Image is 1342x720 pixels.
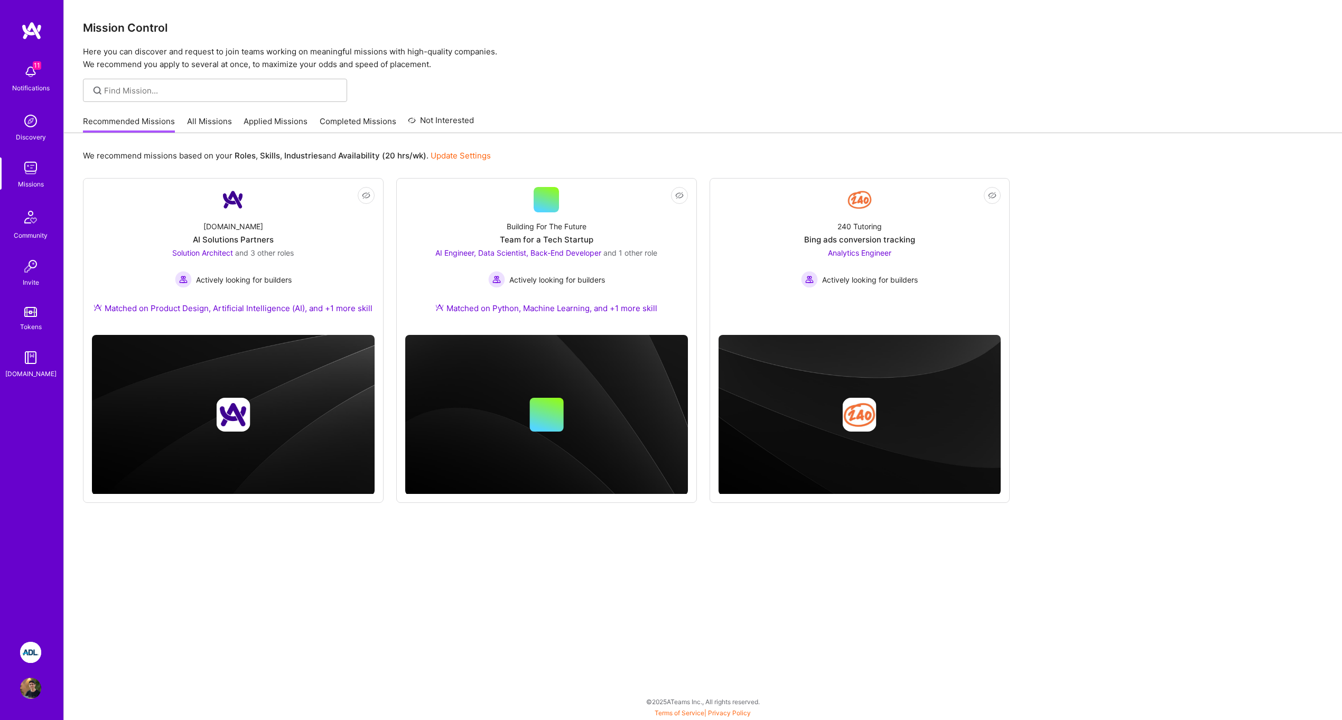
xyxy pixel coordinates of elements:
i: icon EyeClosed [988,191,996,200]
span: AI Engineer, Data Scientist, Back-End Developer [435,248,601,257]
input: Find Mission... [104,85,339,96]
a: User Avatar [17,678,44,699]
div: Matched on Python, Machine Learning, and +1 more skill [435,303,657,314]
img: discovery [20,110,41,132]
img: tokens [24,307,37,317]
img: cover [405,335,688,494]
a: Company Logo240 TutoringBing ads conversion trackingAnalytics Engineer Actively looking for build... [719,187,1001,326]
div: Discovery [16,132,46,143]
span: Actively looking for builders [822,274,918,285]
div: [DOMAIN_NAME] [203,221,263,232]
img: teamwork [20,157,41,179]
span: | [655,709,751,717]
p: Here you can discover and request to join teams working on meaningful missions with high-quality ... [83,45,1323,71]
img: cover [92,335,375,494]
a: ADL: Technology Modernization Sprint 1 [17,642,44,663]
img: Actively looking for builders [175,271,192,288]
img: Actively looking for builders [801,271,818,288]
img: Invite [20,256,41,277]
div: Team for a Tech Startup [500,234,593,245]
span: 11 [33,61,41,70]
i: icon SearchGrey [91,85,104,97]
img: User Avatar [20,678,41,699]
b: Skills [260,151,280,161]
img: Ateam Purple Icon [94,303,102,312]
a: Completed Missions [320,116,396,133]
img: bell [20,61,41,82]
div: Tokens [20,321,42,332]
div: 240 Tutoring [837,221,882,232]
div: AI Solutions Partners [193,234,274,245]
span: Analytics Engineer [828,248,891,257]
img: ADL: Technology Modernization Sprint 1 [20,642,41,663]
div: Matched on Product Design, Artificial Intelligence (AI), and +1 more skill [94,303,372,314]
img: Company Logo [220,187,246,212]
span: and 1 other role [603,248,657,257]
span: Actively looking for builders [509,274,605,285]
a: Recommended Missions [83,116,175,133]
p: We recommend missions based on your , , and . [83,150,491,161]
div: Invite [23,277,39,288]
img: Company logo [843,398,877,432]
a: All Missions [187,116,232,133]
h3: Mission Control [83,21,1323,34]
b: Roles [235,151,256,161]
img: Company logo [216,398,250,432]
span: Actively looking for builders [196,274,292,285]
div: [DOMAIN_NAME] [5,368,57,379]
a: Update Settings [431,151,491,161]
div: Bing ads conversion tracking [804,234,915,245]
i: icon EyeClosed [675,191,684,200]
img: guide book [20,347,41,368]
a: Not Interested [408,114,474,133]
img: cover [719,335,1001,494]
a: Building For The FutureTeam for a Tech StartupAI Engineer, Data Scientist, Back-End Developer and... [405,187,688,326]
b: Availability (20 hrs/wk) [338,151,426,161]
img: Ateam Purple Icon [435,303,444,312]
img: Actively looking for builders [488,271,505,288]
a: Terms of Service [655,709,704,717]
img: logo [21,21,42,40]
span: and 3 other roles [235,248,294,257]
i: icon EyeClosed [362,191,370,200]
div: Missions [18,179,44,190]
a: Privacy Policy [708,709,751,717]
div: Notifications [12,82,50,93]
span: Solution Architect [172,248,233,257]
a: Applied Missions [244,116,307,133]
img: Community [18,204,43,230]
div: © 2025 ATeams Inc., All rights reserved. [63,688,1342,715]
b: Industries [284,151,322,161]
a: Company Logo[DOMAIN_NAME]AI Solutions PartnersSolution Architect and 3 other rolesActively lookin... [92,187,375,326]
img: Company Logo [847,187,872,212]
div: Community [14,230,48,241]
div: Building For The Future [507,221,586,232]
